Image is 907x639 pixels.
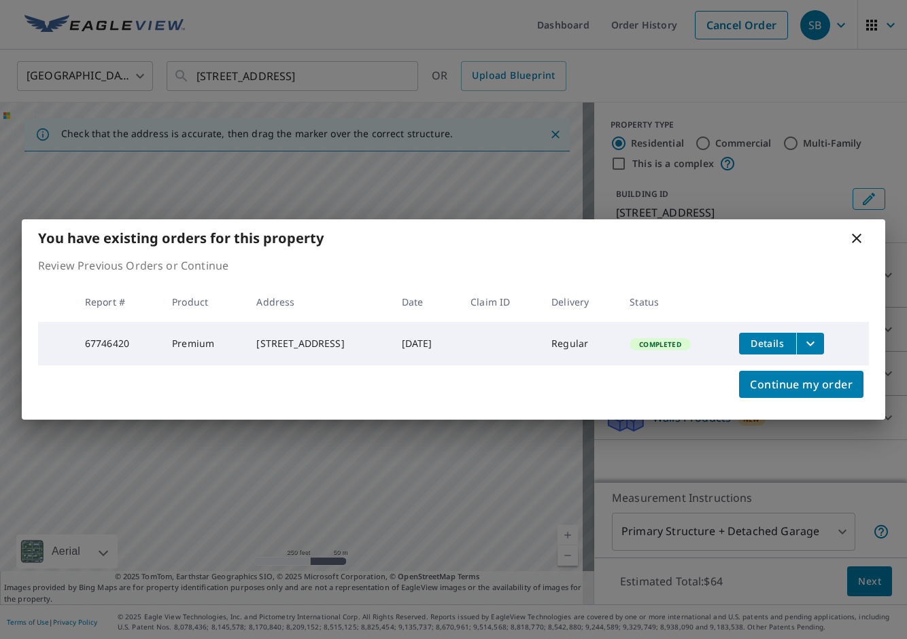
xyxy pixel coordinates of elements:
span: Continue my order [750,375,853,394]
button: Continue my order [739,371,863,398]
td: 67746420 [74,322,161,365]
button: detailsBtn-67746420 [739,333,796,354]
th: Delivery [541,282,619,322]
b: You have existing orders for this property [38,229,324,247]
span: Details [747,337,788,350]
td: Premium [161,322,245,365]
span: Completed [631,340,689,349]
td: Regular [541,322,619,365]
th: Date [391,282,460,322]
div: [STREET_ADDRESS] [256,337,379,350]
th: Address [245,282,390,322]
th: Status [619,282,728,322]
p: Review Previous Orders or Continue [38,257,869,274]
td: [DATE] [391,322,460,365]
th: Report # [74,282,161,322]
th: Claim ID [460,282,541,322]
button: filesDropdownBtn-67746420 [796,333,824,354]
th: Product [161,282,245,322]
